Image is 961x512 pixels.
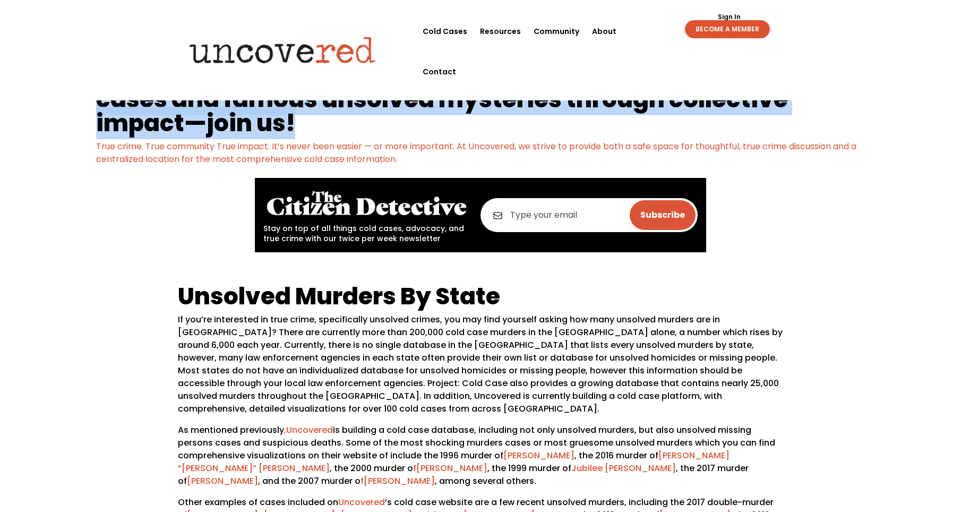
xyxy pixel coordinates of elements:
p: As mentioned previously is building a cold case database, including not only unsolved murders, bu... [178,424,783,496]
img: Uncovered logo [181,29,385,71]
a: f [361,475,364,487]
a: f [413,462,416,474]
a: [PERSON_NAME] [364,475,435,487]
a: —join us! [184,107,295,139]
a: About [592,11,616,52]
a: Cold Cases [423,11,467,52]
a: True crime. True community True impact. It’s never been easier — or more important. At Uncovered,... [96,140,856,165]
a: , [284,424,286,436]
a: Resources [480,11,521,52]
a: [PERSON_NAME] [187,475,258,487]
: If you’re interested in true crime, specifically unsolved crimes, you may find yourself asking ho... [178,313,783,415]
a: [PERSON_NAME] [503,449,574,462]
a: [PERSON_NAME] [416,462,487,474]
h1: Unsolved Murders By State [178,284,783,313]
input: Type your email [480,198,698,232]
a: Contact [423,52,456,92]
a: Uncovered [338,496,385,508]
a: [PERSON_NAME] “[PERSON_NAME]” [PERSON_NAME] [178,449,730,474]
img: The Citizen Detective [263,186,470,221]
a: BECOME A MEMBER [685,20,770,38]
input: Subscribe [630,200,696,230]
a: Sign In [712,14,747,20]
a: Jubilee [PERSON_NAME] [571,462,676,474]
h1: We’re building a platform to help uncover answers about cold cases and famous unsolved mysteries ... [96,63,865,140]
a: Community [534,11,579,52]
a: Uncovered [286,424,333,436]
div: Stay on top of all things cold cases, advocacy, and true crime with our twice per week newsletter [263,186,470,244]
